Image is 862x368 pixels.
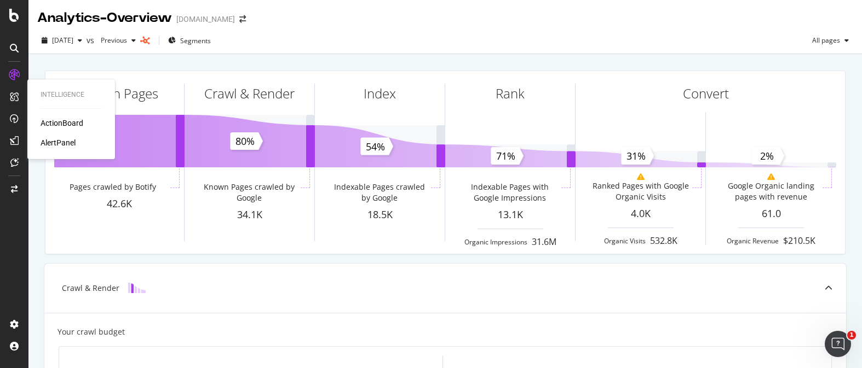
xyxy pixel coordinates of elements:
div: Your crawl budget [58,326,125,337]
div: Known Pages [81,84,158,103]
span: Previous [96,36,127,45]
div: Organic Impressions [464,237,527,247]
span: All pages [808,36,840,45]
div: Crawl & Render [62,283,119,294]
span: 1 [847,331,856,340]
div: [DOMAIN_NAME] [176,14,235,25]
div: 18.5K [315,208,445,222]
span: Segments [180,36,211,45]
div: 31.6M [532,236,556,248]
iframe: Intercom live chat [825,331,851,357]
div: Intelligence [41,90,102,100]
a: AlertPanel [41,137,76,148]
div: 13.1K [445,208,575,222]
button: [DATE] [37,32,87,49]
div: Index [364,84,396,103]
div: Pages crawled by Botify [70,182,156,192]
button: Previous [96,32,140,49]
a: ActionBoard [41,118,83,128]
div: Indexable Pages crawled by Google [330,182,428,203]
div: Indexable Pages with Google Impressions [461,182,559,203]
span: 2025 Sep. 17th [52,36,73,45]
div: Rank [496,84,525,103]
div: Analytics - Overview [37,9,172,27]
span: vs [87,35,96,46]
div: 34.1K [185,208,314,222]
div: Known Pages crawled by Google [200,182,298,203]
div: Crawl & Render [204,84,295,103]
button: All pages [808,32,853,49]
div: arrow-right-arrow-left [239,15,246,23]
div: 42.6K [54,197,184,211]
button: Segments [164,32,215,49]
img: block-icon [128,283,146,293]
